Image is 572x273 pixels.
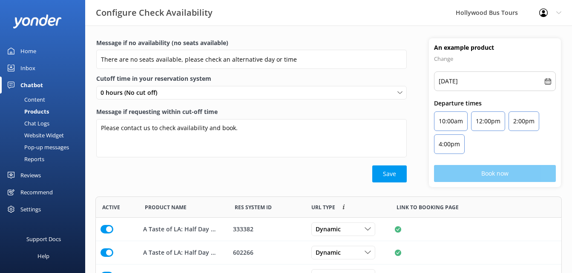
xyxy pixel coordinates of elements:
[95,241,562,264] div: row
[5,105,85,117] a: Products
[20,167,41,184] div: Reviews
[96,38,407,48] label: Message if no availability (no seats available)
[20,60,35,77] div: Inbox
[26,230,61,247] div: Support Docs
[316,225,346,234] span: Dynamic
[13,14,62,28] img: yonder-white-logo.png
[96,119,407,157] textarea: Please contact us to check availability and book.
[513,116,535,126] p: 2:00pm
[5,153,44,165] div: Reports
[102,203,120,211] span: Active
[434,99,556,108] p: Departure times
[5,153,85,165] a: Reports
[476,116,500,126] p: 12:00pm
[95,218,562,241] div: row
[372,165,407,182] button: Save
[5,94,45,105] div: Content
[5,105,49,117] div: Products
[20,201,41,218] div: Settings
[233,248,300,257] div: 602266
[143,225,218,234] p: A Taste of LA: Half Day Tour of the BEST of [GEOGRAPHIC_DATA]
[5,141,85,153] a: Pop-up messages
[5,117,85,129] a: Chat Logs
[20,43,36,60] div: Home
[434,54,556,64] p: Change
[5,129,64,141] div: Website Widget
[37,247,49,264] div: Help
[439,76,458,86] p: [DATE]
[145,203,187,211] span: Product Name
[434,43,556,52] h4: An example product
[96,50,407,69] input: Enter a message
[5,129,85,141] a: Website Widget
[96,6,213,20] h3: Configure Check Availability
[397,203,459,211] span: Link to booking page
[96,107,407,117] label: Message if requesting within cut-off time
[20,184,53,201] div: Recommend
[235,203,272,211] span: Res System ID
[233,225,300,234] div: 333382
[20,77,43,94] div: Chatbot
[5,94,85,105] a: Content
[5,141,69,153] div: Pop-up messages
[101,88,162,97] span: 0 hours (No cut off)
[5,117,49,129] div: Chat Logs
[96,74,407,83] label: Cutoff time in your reservation system
[311,203,335,211] span: Link to booking page
[439,116,463,126] p: 10:00am
[316,248,346,257] span: Dynamic
[439,139,460,149] p: 4:00pm
[143,248,218,257] p: A Taste of LA: Half Day Tour of the BEST of [GEOGRAPHIC_DATA] (From [GEOGRAPHIC_DATA][PERSON_NAME])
